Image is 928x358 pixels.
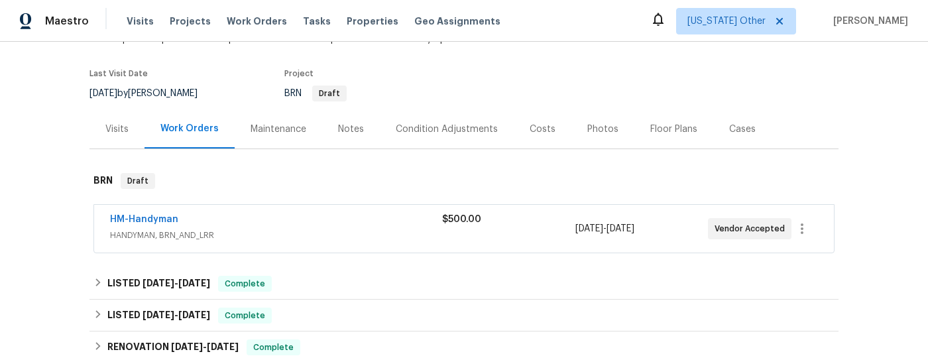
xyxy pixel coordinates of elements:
span: Visits [127,15,154,28]
span: Project [284,70,314,78]
span: Draft [122,174,154,188]
span: - [575,222,634,235]
span: [DATE] [575,224,603,233]
span: [PERSON_NAME] [828,15,908,28]
span: - [143,310,210,320]
div: LISTED [DATE]-[DATE]Complete [89,268,839,300]
div: Notes [338,123,364,136]
div: Condition Adjustments [396,123,498,136]
span: Work Orders [227,15,287,28]
span: Vendor Accepted [715,222,790,235]
div: Visits [105,123,129,136]
span: [DATE] [207,342,239,351]
span: $500.00 [442,215,481,224]
span: Properties [347,15,398,28]
h6: LISTED [107,308,210,324]
span: - [143,278,210,288]
span: Maestro [45,15,89,28]
div: Work Orders [160,122,219,135]
span: Geo Assignments [414,15,500,28]
span: HANDYMAN, BRN_AND_LRR [110,229,442,242]
span: Tasks [303,17,331,26]
div: Floor Plans [650,123,697,136]
div: Photos [587,123,618,136]
span: [DATE] [178,310,210,320]
span: [DATE] [178,278,210,288]
span: [US_STATE] Other [687,15,766,28]
span: Last Visit Date [89,70,148,78]
span: [DATE] [89,89,117,98]
span: [DATE] [143,310,174,320]
span: Complete [219,309,270,322]
span: [DATE] [143,278,174,288]
h6: RENOVATION [107,339,239,355]
div: Costs [530,123,555,136]
div: by [PERSON_NAME] [89,86,213,101]
h6: BRN [93,173,113,189]
span: [DATE] [171,342,203,351]
div: LISTED [DATE]-[DATE]Complete [89,300,839,331]
span: Complete [248,341,299,354]
div: Maintenance [251,123,306,136]
a: HM-Handyman [110,215,178,224]
span: Complete [219,277,270,290]
span: Projects [170,15,211,28]
span: [DATE] [607,224,634,233]
span: BRN [284,89,347,98]
h6: LISTED [107,276,210,292]
span: - [171,342,239,351]
div: BRN Draft [89,160,839,202]
div: Cases [729,123,756,136]
span: Draft [314,89,345,97]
